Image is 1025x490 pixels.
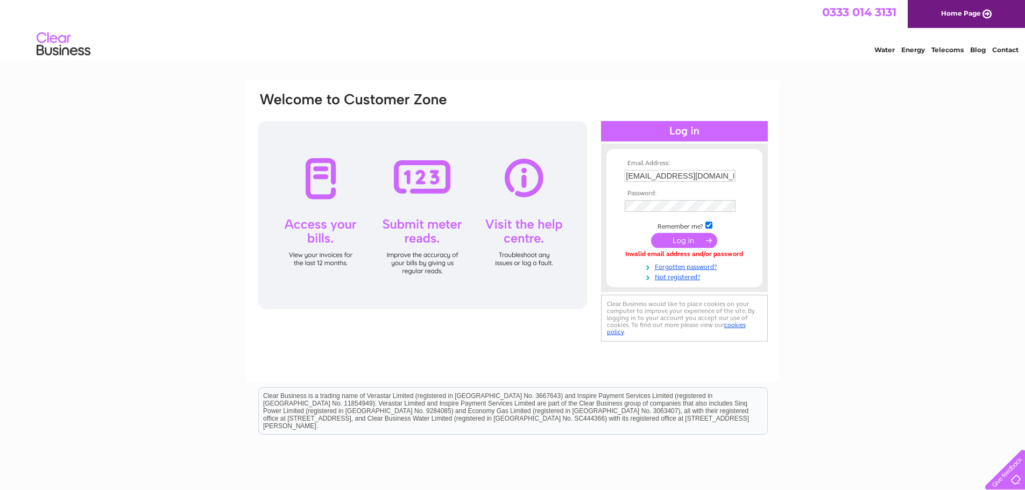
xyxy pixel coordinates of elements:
div: Clear Business is a trading name of Verastar Limited (registered in [GEOGRAPHIC_DATA] No. 3667643... [259,6,767,52]
a: 0333 014 3131 [822,5,896,19]
a: Telecoms [931,46,964,54]
a: Energy [901,46,925,54]
a: Contact [992,46,1019,54]
input: Submit [651,233,717,248]
img: logo.png [36,28,91,61]
a: Blog [970,46,986,54]
div: Invalid email address and/or password [625,251,744,258]
th: Password: [622,190,747,197]
td: Remember me? [622,220,747,231]
th: Email Address: [622,160,747,167]
a: Water [874,46,895,54]
a: cookies policy [607,321,746,336]
a: Forgotten password? [625,261,747,271]
div: Clear Business would like to place cookies on your computer to improve your experience of the sit... [601,295,768,342]
a: Not registered? [625,271,747,281]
